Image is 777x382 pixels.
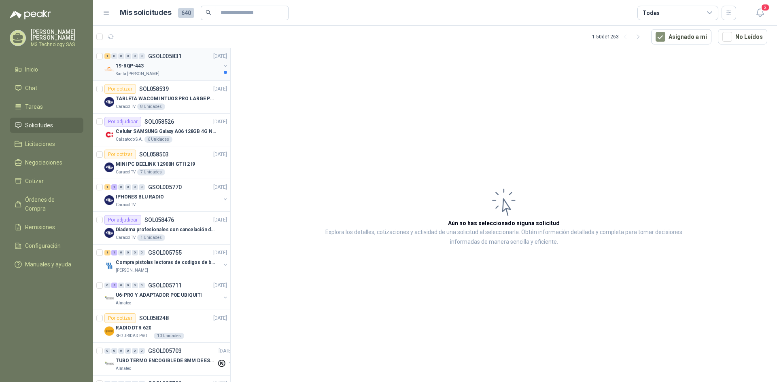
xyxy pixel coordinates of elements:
[753,6,767,20] button: 2
[132,250,138,255] div: 0
[93,310,230,343] a: Por cotizarSOL058248[DATE] Company LogoRADIO DTR 620SEGURIDAD PROVISER LTDA10 Unidades
[10,80,83,96] a: Chat
[213,184,227,191] p: [DATE]
[132,348,138,354] div: 0
[25,158,62,167] span: Negociaciones
[10,62,83,77] a: Inicio
[592,30,645,43] div: 1 - 50 de 1263
[213,85,227,93] p: [DATE]
[104,64,114,74] img: Company Logo
[448,219,560,228] h3: Aún no has seleccionado niguna solicitud
[104,313,136,323] div: Por cotizar
[10,155,83,170] a: Negociaciones
[25,177,44,186] span: Cotizar
[116,193,164,201] p: IPHONES BLU RADIO
[25,84,37,93] span: Chat
[104,182,229,208] a: 1 1 0 0 0 0 GSOL005770[DATE] Company LogoIPHONES BLU RADIOCaracol TV
[125,53,131,59] div: 0
[118,53,124,59] div: 0
[116,136,143,143] p: Calzatodo S.A.
[213,151,227,158] p: [DATE]
[116,71,159,77] p: Santa [PERSON_NAME]
[139,152,169,157] p: SOL058503
[213,216,227,224] p: [DATE]
[116,333,152,339] p: SEGURIDAD PROVISER LTDA
[643,8,660,17] div: Todas
[104,261,114,270] img: Company Logo
[104,348,110,354] div: 0
[144,119,174,125] p: SOL058526
[125,184,131,190] div: 0
[25,195,76,213] span: Órdenes de Compra
[718,29,767,44] button: No Leídos
[213,118,227,126] p: [DATE]
[116,291,202,299] p: U6-PRO Y ADAPTADOR POE UBIQUITI
[25,241,61,250] span: Configuración
[154,333,184,339] div: 10 Unidades
[104,184,110,190] div: 1
[120,7,172,19] h1: Mis solicitudes
[10,136,83,152] a: Licitaciones
[116,365,131,372] p: Almatec
[118,348,124,354] div: 0
[116,226,217,234] p: Diadema profesionales con cancelación de ruido en micrófono
[116,95,217,103] p: TABLETA WACOM INTUOS PRO LARGE PTK870K0A
[213,282,227,289] p: [DATE]
[148,250,182,255] p: GSOL005755
[104,359,114,369] img: Company Logo
[116,160,195,168] p: MINI PC BEELINK 12900H GTI12 I9
[148,283,182,288] p: GSOL005711
[111,53,117,59] div: 0
[104,281,229,306] a: 0 2 0 0 0 0 GSOL005711[DATE] Company LogoU6-PRO Y ADAPTADOR POE UBIQUITIAlmatec
[148,348,182,354] p: GSOL005703
[206,10,211,15] span: search
[213,314,227,322] p: [DATE]
[104,84,136,94] div: Por cotizar
[25,260,71,269] span: Manuales y ayuda
[25,139,55,148] span: Licitaciones
[25,121,53,130] span: Solicitudes
[116,300,131,306] p: Almatec
[137,103,165,110] div: 8 Unidades
[116,267,148,274] p: [PERSON_NAME]
[144,136,172,143] div: 6 Unidades
[125,283,131,288] div: 0
[10,257,83,272] a: Manuales y ayuda
[219,347,232,355] p: [DATE]
[139,53,145,59] div: 0
[104,150,136,159] div: Por cotizar
[137,234,165,241] div: 1 Unidades
[104,53,110,59] div: 1
[104,283,110,288] div: 0
[139,348,145,354] div: 0
[148,53,182,59] p: GSOL005831
[10,192,83,216] a: Órdenes de Compra
[116,357,217,365] p: TUBO TERMO ENCOGIBLE DE 8MM DE ESPESOR X 5CMS
[93,146,230,179] a: Por cotizarSOL058503[DATE] Company LogoMINI PC BEELINK 12900H GTI12 I9Caracol TV7 Unidades
[213,249,227,257] p: [DATE]
[111,184,117,190] div: 1
[104,51,229,77] a: 1 0 0 0 0 0 GSOL005831[DATE] Company Logo19-RQP-443Santa [PERSON_NAME]
[10,99,83,114] a: Tareas
[111,250,117,255] div: 1
[139,315,169,321] p: SOL058248
[25,223,55,232] span: Remisiones
[213,53,227,60] p: [DATE]
[148,184,182,190] p: GSOL005770
[116,169,136,175] p: Caracol TV
[104,130,114,139] img: Company Logo
[93,81,230,114] a: Por cotizarSOL058539[DATE] Company LogoTABLETA WACOM INTUOS PRO LARGE PTK870K0ACaracol TV8 Unidades
[144,217,174,223] p: SOL058476
[104,293,114,303] img: Company Logo
[116,202,136,208] p: Caracol TV
[139,283,145,288] div: 0
[25,102,43,111] span: Tareas
[125,348,131,354] div: 0
[31,42,83,47] p: M3 Technology SAS
[139,250,145,255] div: 0
[104,215,141,225] div: Por adjudicar
[104,117,141,127] div: Por adjudicar
[104,326,114,336] img: Company Logo
[104,97,114,107] img: Company Logo
[116,259,217,266] p: Compra pistolas lectoras de codigos de barras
